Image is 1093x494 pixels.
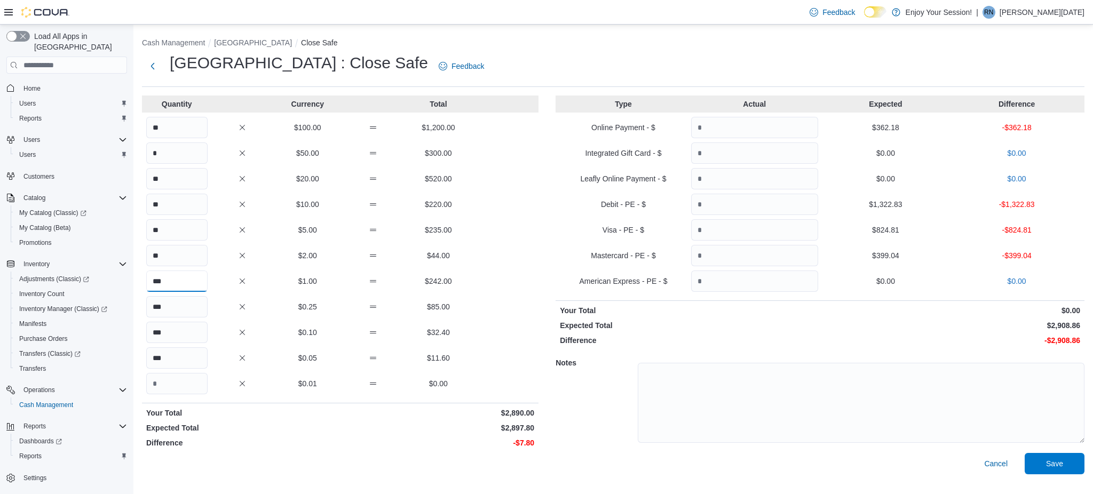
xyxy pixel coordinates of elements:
button: Operations [2,383,131,397]
div: Renee Noel [983,6,995,19]
span: My Catalog (Beta) [15,221,127,234]
input: Quantity [146,194,208,215]
span: Dashboards [19,437,62,445]
a: Dashboards [15,435,66,448]
p: Integrated Gift Card - $ [560,148,687,158]
p: -$1,322.83 [953,199,1080,210]
input: Quantity [146,117,208,138]
p: $0.00 [822,173,949,184]
span: Purchase Orders [19,334,68,343]
p: $824.81 [822,225,949,235]
a: My Catalog (Classic) [15,206,91,219]
p: Actual [691,99,818,109]
span: Cash Management [19,401,73,409]
span: Cash Management [15,399,127,411]
span: Reports [19,452,42,460]
p: Debit - PE - $ [560,199,687,210]
a: Feedback [805,2,859,23]
a: Adjustments (Classic) [11,272,131,286]
p: $100.00 [277,122,338,133]
p: $32.40 [408,327,469,338]
span: Promotions [19,238,52,247]
button: Purchase Orders [11,331,131,346]
p: -$2,908.86 [822,335,1080,346]
span: Load All Apps in [GEOGRAPHIC_DATA] [30,31,127,52]
span: Users [19,150,36,159]
p: $10.00 [277,199,338,210]
p: $1.00 [277,276,338,286]
p: $44.00 [408,250,469,261]
span: Dashboards [15,435,127,448]
input: Dark Mode [864,6,886,18]
a: Inventory Manager (Classic) [15,302,112,315]
button: Cancel [980,453,1012,474]
button: Catalog [2,190,131,205]
button: Close Safe [301,38,337,47]
h1: [GEOGRAPHIC_DATA] : Close Safe [170,52,428,74]
p: $0.10 [277,327,338,338]
p: Difference [146,437,338,448]
span: RN [984,6,993,19]
input: Quantity [146,373,208,394]
a: Inventory Manager (Classic) [11,301,131,316]
span: Operations [19,384,127,396]
button: My Catalog (Beta) [11,220,131,235]
button: Users [19,133,44,146]
span: Feedback [822,7,855,18]
span: My Catalog (Classic) [19,209,86,217]
span: Purchase Orders [15,332,127,345]
input: Quantity [691,168,818,189]
input: Quantity [691,245,818,266]
input: Quantity [146,322,208,343]
a: Reports [15,450,46,463]
p: $0.00 [822,305,1080,316]
p: Enjoy Your Session! [906,6,972,19]
button: Cash Management [11,397,131,412]
button: Next [142,55,163,77]
p: $0.05 [277,353,338,363]
a: Adjustments (Classic) [15,273,93,285]
p: Expected [822,99,949,109]
p: $1,322.83 [822,199,949,210]
p: $2,908.86 [822,320,1080,331]
p: $520.00 [408,173,469,184]
a: Transfers (Classic) [15,347,85,360]
span: Manifests [19,320,46,328]
button: Inventory [2,257,131,272]
p: [PERSON_NAME][DATE] [1000,6,1084,19]
p: $2,897.80 [343,423,535,433]
a: Manifests [15,317,51,330]
button: Operations [19,384,59,396]
span: Inventory [19,258,127,270]
input: Quantity [146,347,208,369]
p: $1,200.00 [408,122,469,133]
a: Users [15,148,40,161]
button: Transfers [11,361,131,376]
a: My Catalog (Beta) [15,221,75,234]
a: Promotions [15,236,56,249]
span: Save [1046,458,1063,469]
span: Reports [15,450,127,463]
input: Quantity [146,270,208,292]
input: Quantity [691,270,818,292]
p: $0.00 [953,148,1080,158]
span: Reports [19,114,42,123]
a: Home [19,82,45,95]
p: $362.18 [822,122,949,133]
p: | [976,6,978,19]
span: Users [15,148,127,161]
p: $5.00 [277,225,338,235]
p: $0.00 [822,148,949,158]
a: Reports [15,112,46,125]
span: Transfers [19,364,46,373]
button: Users [11,147,131,162]
span: Transfers (Classic) [15,347,127,360]
p: Quantity [146,99,208,109]
span: Operations [23,386,55,394]
p: Type [560,99,687,109]
input: Quantity [146,219,208,241]
a: Settings [19,472,51,484]
a: My Catalog (Classic) [11,205,131,220]
p: $0.01 [277,378,338,389]
span: Transfers (Classic) [19,349,81,358]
